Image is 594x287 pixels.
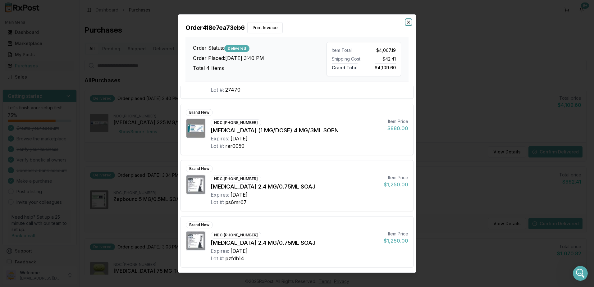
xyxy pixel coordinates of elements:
[5,14,85,28] div: im just waiting on the zepbound
[211,247,229,255] div: Expires:
[5,118,119,137] div: LUIS says…
[10,140,61,147] div: 51759020210 this ndc?
[186,175,205,194] img: Wegovy 2.4 MG/0.75ML SOAJ
[186,109,213,116] div: Brand New
[10,178,72,184] div: cutoff depends on pharmacy
[225,255,244,262] div: pzfdh14
[211,126,382,135] div: [MEDICAL_DATA] (1 MG/DOSE) 4 MG/3ML SOPN
[5,137,66,150] div: 51759020210 this ndc?
[186,231,205,250] img: Wegovy 2.4 MG/0.75ML SOAJ
[366,56,396,62] div: $42.41
[5,14,119,29] div: Manuel says…
[10,83,97,95] div: do you need the syringe or autoinjector?
[193,54,327,62] h3: Order Placed: [DATE] 3:40 PM
[573,266,588,281] iframe: Intercom live chat
[211,135,229,142] div: Expires:
[5,80,119,104] div: Manuel says…
[71,155,119,169] div: yes thats the ndc
[30,203,34,208] button: Upload attachment
[20,203,25,208] button: Gif picker
[185,22,409,33] h2: Order 418e7ea73eb6
[5,47,119,61] div: LUIS says…
[5,174,77,188] div: cutoff depends on pharmacy
[10,203,15,208] button: Emoji picker
[211,175,261,182] div: NDC: [PHONE_NUMBER]
[332,56,361,62] div: Shipping Cost
[387,118,408,125] div: Item Price
[88,108,114,114] div: autoinjector
[366,47,396,53] div: $4,067.19
[4,2,16,14] button: go back
[211,119,261,126] div: NDC: [PHONE_NUMBER]
[5,104,119,118] div: LUIS says…
[107,201,117,211] button: Send a message…
[5,190,119,201] textarea: Message…
[5,155,119,174] div: LUIS says…
[186,221,213,228] div: Brand New
[109,2,120,14] div: Close
[387,125,408,132] div: $880.00
[5,80,102,99] div: do you need the syringe or autoinjector?
[231,247,248,255] div: [DATE]
[5,137,119,155] div: Manuel says…
[78,47,119,61] div: ok no problem
[375,63,396,70] span: $4,109.60
[5,174,119,193] div: Manuel says…
[384,175,408,181] div: Item Price
[224,45,249,52] div: Delivered
[193,44,327,52] h3: Order Status:
[5,28,101,42] div: Im sorry they dont have a zepbound 10
[18,3,28,13] img: Profile image for Manuel
[45,61,119,75] div: what about [MEDICAL_DATA]?
[211,255,224,262] div: Lot #:
[186,165,213,172] div: Brand New
[211,232,261,239] div: NDC: [PHONE_NUMBER]
[384,181,408,188] div: $1,250.00
[33,118,119,132] div: whats the cutoff time for shipping?
[231,135,248,142] div: [DATE]
[83,104,119,118] div: autoinjector
[211,198,224,206] div: Lot #:
[10,32,96,38] div: Im sorry they dont have a zepbound 10
[384,231,408,237] div: Item Price
[225,198,247,206] div: ps6mr67
[332,47,361,53] div: Item Total
[193,64,327,72] h3: Total 4 Items
[211,86,224,93] div: Lot #:
[231,191,248,198] div: [DATE]
[38,122,114,128] div: whats the cutoff time for shipping?
[10,18,80,24] div: im just waiting on the zepbound
[225,86,240,93] div: 27470
[83,51,114,57] div: ok no problem
[97,2,109,14] button: Home
[30,8,62,14] p: Active 30m ago
[76,159,114,165] div: yes thats the ndc
[211,182,379,191] div: [MEDICAL_DATA] 2.4 MG/0.75ML SOAJ
[211,191,229,198] div: Expires:
[30,3,71,8] h1: [PERSON_NAME]
[247,22,283,33] button: Print Invoice
[211,142,224,150] div: Lot #:
[5,61,119,80] div: LUIS says…
[384,237,408,244] div: $1,250.00
[332,63,358,70] span: Grand Total
[50,65,114,71] div: what about [MEDICAL_DATA]?
[186,119,205,138] img: Ozempic (1 MG/DOSE) 4 MG/3ML SOPN
[225,142,244,150] div: rar0059
[5,28,119,47] div: Manuel says…
[211,239,379,247] div: [MEDICAL_DATA] 2.4 MG/0.75ML SOAJ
